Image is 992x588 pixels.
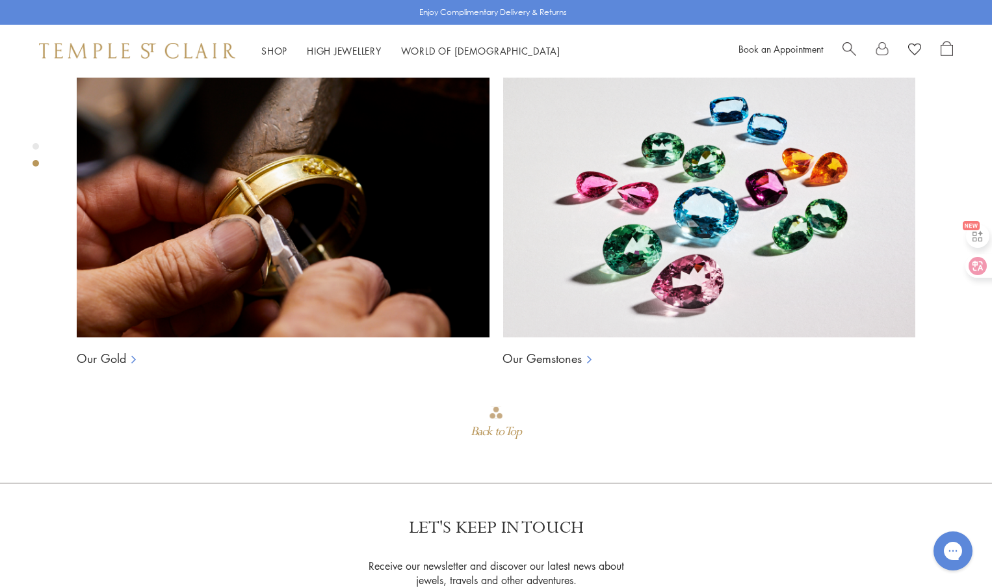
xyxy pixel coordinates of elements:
iframe: Gorgias live chat messenger [927,527,979,575]
a: World of [DEMOGRAPHIC_DATA]World of [DEMOGRAPHIC_DATA] [401,44,560,57]
img: Ball Chains [77,77,489,338]
a: Our Gold [77,351,126,366]
a: View Wishlist [908,41,921,60]
a: Our Gemstones [503,351,582,366]
a: High JewelleryHigh Jewellery [307,44,382,57]
a: Book an Appointment [738,42,823,55]
a: Open Shopping Bag [941,41,953,60]
div: Go to top [471,405,521,444]
div: Back to Top [471,420,521,444]
p: Enjoy Complimentary Delivery & Returns [419,6,567,19]
div: Product gallery navigation [33,140,39,177]
p: LET'S KEEP IN TOUCH [409,516,584,539]
img: Temple St. Clair [39,43,235,59]
img: Ball Chains [503,77,915,338]
p: Receive our newsletter and discover our latest news about jewels, travels and other adventures. [365,559,628,587]
nav: Main navigation [261,43,560,59]
a: Search [842,41,856,60]
a: ShopShop [261,44,287,57]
